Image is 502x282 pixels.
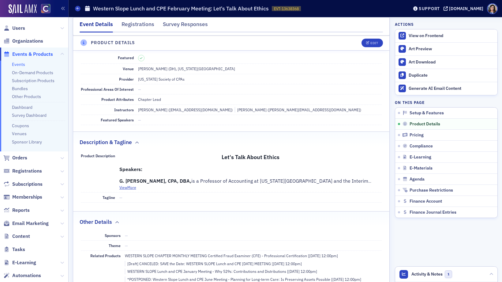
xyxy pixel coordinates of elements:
a: Dashboard [12,105,32,110]
span: — [125,233,128,238]
span: Finance Account [410,199,442,204]
a: Art Preview [395,43,497,55]
span: Organizations [12,38,43,44]
span: E-Learning [12,259,36,266]
a: Automations [3,272,41,279]
strong: G. [PERSON_NAME], CPA, DBA, [119,178,191,184]
span: Automations [12,272,41,279]
img: SailAMX [9,4,37,14]
span: EVT-13638368 [274,6,299,11]
span: Finance Journal Entries [410,210,456,215]
span: [PERSON_NAME] (DH), [US_STATE][GEOGRAPHIC_DATA] [138,66,235,71]
a: E-Learning [3,259,36,266]
h4: On this page [395,100,498,105]
a: View on Frontend [395,29,497,42]
span: is a Professor of Accounting at [US_STATE][GEOGRAPHIC_DATA] and the Interim Academic Head for the... [119,178,381,235]
span: — [138,117,141,122]
h2: Description & Tagline [80,138,132,146]
div: Chapter Lead [138,97,161,102]
strong: Let's Talk About Ethics [222,154,279,161]
span: Product Attributes [101,97,134,102]
span: Compliance [410,143,433,149]
a: Memberships [3,194,42,200]
span: Product Description [81,153,115,158]
span: Tagline [103,195,115,200]
button: Duplicate [395,69,497,82]
span: Purchase Restrictions [410,188,453,193]
span: Email Marketing [12,220,49,227]
span: Registrations [12,168,42,174]
a: Email Marketing [3,220,49,227]
h4: Product Details [91,40,135,46]
span: — [125,243,128,248]
span: Pricing [410,132,424,138]
span: Provider [119,77,134,82]
a: Tasks [3,246,25,253]
span: 1 [445,270,452,278]
a: Venues [12,131,27,136]
span: [US_STATE] Society of CPAs [138,77,185,82]
span: E-Materials [410,166,433,171]
div: Survey Responses [163,20,208,32]
a: Orders [3,154,27,161]
div: Generate AI Email Content [409,86,494,91]
div: [PERSON_NAME] ([EMAIL_ADDRESS][DOMAIN_NAME]) [138,107,233,112]
a: Survey Dashboard [12,112,47,118]
a: Subscriptions [3,181,43,188]
button: Generate AI Email Content [395,82,497,95]
h2: Other Details [80,218,112,226]
div: Duplicate [409,73,494,78]
div: Support [419,6,440,11]
span: Theme [109,243,121,248]
a: Bundles [12,86,28,91]
span: Subscriptions [12,181,43,188]
h4: Actions [395,21,414,27]
span: Featured Speakers [101,117,134,122]
img: SailAMX [41,4,51,13]
span: Agenda [410,177,425,182]
strong: Speakers: [119,166,142,172]
button: ViewMore [119,185,136,190]
div: [Draft] CANCELED: SAVE the Date: WESTERN SLOPE Lunch and CPE [DATE] MEETING [[DATE] 12:00pm] [125,261,302,266]
div: WESTERN SLOPE CHAPTER MONTHLY MEETING Certified Fraud Examiner (CFE) - Professional Certification... [125,253,338,258]
div: [DOMAIN_NAME] [449,6,483,11]
a: Registrations [3,168,42,174]
button: [DOMAIN_NAME] [444,6,485,11]
button: Edit [362,39,383,47]
a: Content [3,233,30,240]
div: Art Download [409,59,494,65]
a: Organizations [3,38,43,44]
span: Featured [118,55,134,60]
span: Professional Areas Of Interest [81,87,134,92]
span: Setup & Features [410,110,444,116]
span: Venue [123,66,134,71]
a: Events [12,62,25,67]
div: Event Details [80,20,113,32]
a: Coupons [12,123,29,128]
div: View on Frontend [409,33,494,39]
span: E-Learning [410,154,431,160]
a: Sponsor Library [12,139,42,145]
a: Subscription Products [12,78,54,83]
div: Registrations [122,20,154,32]
a: Art Download [395,55,497,69]
span: Tasks [12,246,25,253]
a: Users [3,25,25,32]
span: — [119,195,122,200]
h1: Western Slope Lunch and CPE February Meeting: Let's Talk About Ethics [93,5,269,12]
span: Instructors [114,107,134,112]
a: View Homepage [37,4,51,14]
span: Related Products [90,253,121,258]
span: Reports [12,207,30,214]
a: Events & Products [3,51,53,58]
span: Events & Products [12,51,53,58]
span: Profile [487,3,498,14]
span: — [138,87,141,92]
span: Activity & Notes [411,271,443,277]
a: Reports [3,207,30,214]
div: Art Preview [409,46,494,52]
div: [PERSON_NAME] ([PERSON_NAME][EMAIL_ADDRESS][DOMAIN_NAME]) [235,107,361,112]
a: On-Demand Products [12,70,53,75]
div: *POSTPONED: Western Slope Lunch and CPE June Meeting - Planning for Long-term Care: Is Preserving... [125,276,361,282]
